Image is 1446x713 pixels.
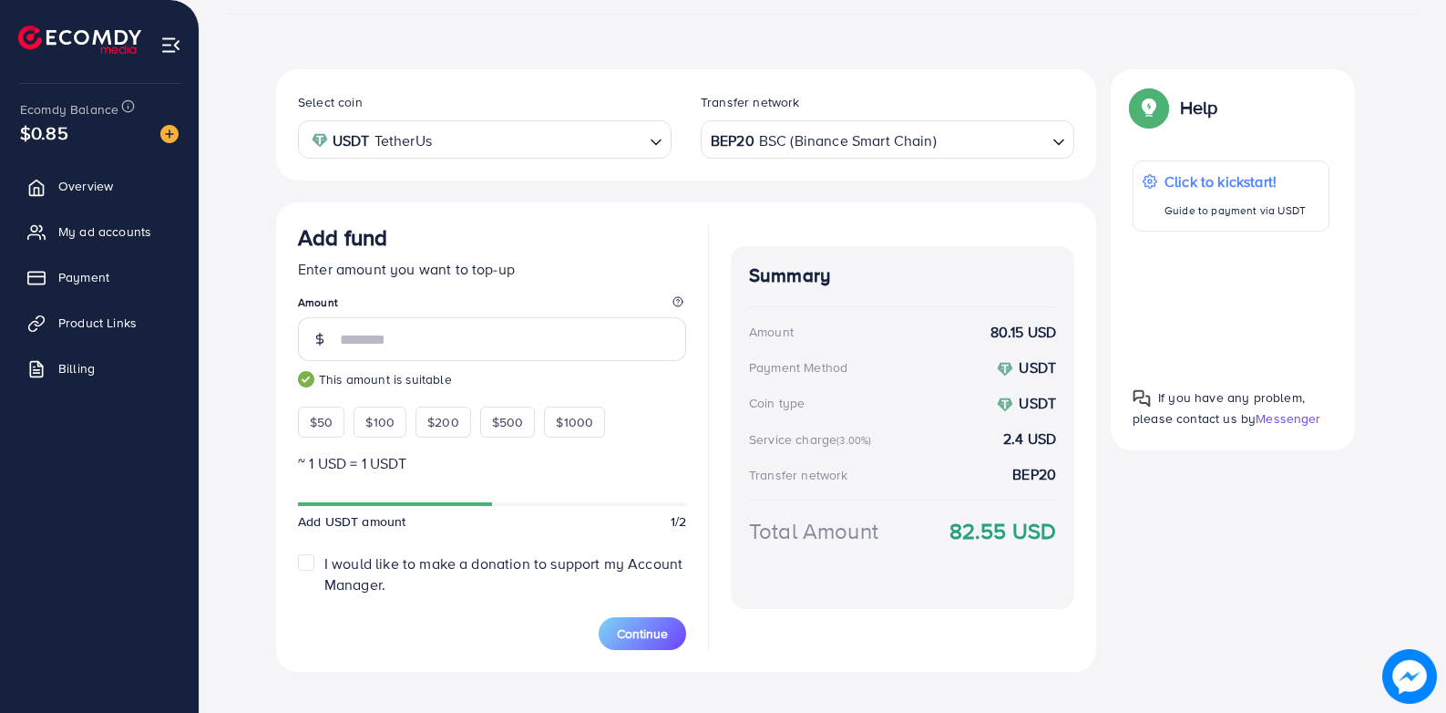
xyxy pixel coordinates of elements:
[1019,357,1056,377] strong: USDT
[1133,388,1305,428] span: If you have any problem, please contact us by
[1019,393,1056,413] strong: USDT
[160,125,179,143] img: image
[18,26,141,54] img: logo
[997,397,1013,413] img: coin
[711,128,754,154] strong: BEP20
[312,132,328,149] img: coin
[14,350,185,387] a: Billing
[759,128,937,154] span: BSC (Binance Smart Chain)
[160,35,181,56] img: menu
[836,433,871,448] small: (3.00%)
[938,126,1045,154] input: Search for option
[298,371,314,387] img: guide
[492,413,524,431] span: $500
[1012,464,1056,485] strong: BEP20
[1256,409,1320,428] span: Messenger
[437,126,642,154] input: Search for option
[58,177,113,195] span: Overview
[1180,97,1218,119] p: Help
[298,258,686,280] p: Enter amount you want to top-up
[671,512,686,531] span: 1/2
[58,268,109,286] span: Payment
[298,512,405,531] span: Add USDT amount
[20,100,118,119] span: Ecomdy Balance
[14,259,185,295] a: Payment
[333,128,370,154] strong: USDT
[1164,200,1306,222] p: Guide to payment via USDT
[298,294,686,317] legend: Amount
[20,119,68,146] span: $0.85
[1003,429,1056,449] strong: 2.4 USD
[58,314,137,332] span: Product Links
[749,358,847,377] div: Payment Method
[949,515,1056,547] strong: 82.55 USD
[749,323,794,341] div: Amount
[701,93,800,111] label: Transfer network
[749,515,878,547] div: Total Amount
[298,370,686,388] small: This amount is suitable
[14,168,185,204] a: Overview
[599,617,686,650] button: Continue
[14,305,185,341] a: Product Links
[58,359,95,377] span: Billing
[749,394,805,412] div: Coin type
[749,430,877,449] div: Service charge
[749,466,848,484] div: Transfer network
[1133,389,1151,408] img: Popup guide
[298,93,363,111] label: Select coin
[298,224,387,251] h3: Add fund
[427,413,459,431] span: $200
[997,361,1013,377] img: coin
[617,625,668,643] span: Continue
[1164,170,1306,192] p: Click to kickstart!
[298,120,672,158] div: Search for option
[749,264,1056,287] h4: Summary
[701,120,1074,158] div: Search for option
[14,213,185,250] a: My ad accounts
[58,222,151,241] span: My ad accounts
[310,413,333,431] span: $50
[990,322,1056,343] strong: 80.15 USD
[374,128,432,154] span: TetherUs
[1383,650,1435,702] img: image
[556,413,593,431] span: $1000
[365,413,395,431] span: $100
[1133,91,1165,124] img: Popup guide
[324,553,682,594] span: I would like to make a donation to support my Account Manager.
[298,452,686,474] p: ~ 1 USD = 1 USDT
